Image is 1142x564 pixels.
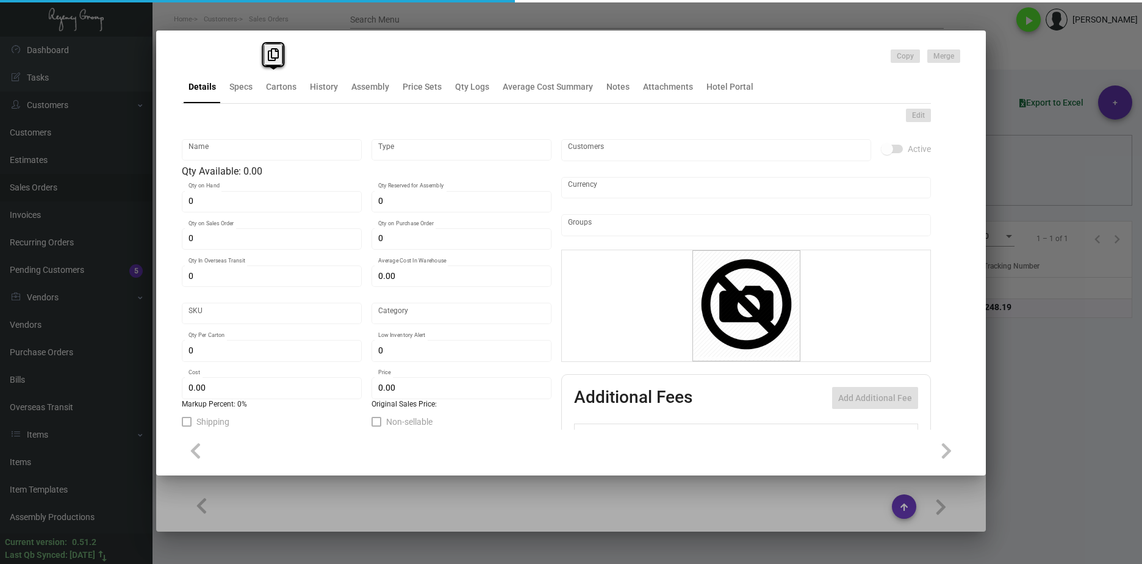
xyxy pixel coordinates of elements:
div: Details [189,81,216,93]
div: Current version: [5,536,67,549]
input: Add new.. [568,220,925,230]
input: Add new.. [568,145,865,155]
div: Specs [229,81,253,93]
th: Price [799,424,849,446]
i: Copy [268,48,279,61]
div: Last Qb Synced: [DATE] [5,549,95,562]
div: Qty Logs [455,81,489,93]
div: Qty Available: 0.00 [182,164,551,179]
th: Cost [748,424,798,446]
th: Type [611,424,748,446]
div: Notes [606,81,630,93]
span: Merge [933,51,954,62]
div: History [310,81,338,93]
div: Hotel Portal [706,81,753,93]
div: Price Sets [403,81,442,93]
h2: Additional Fees [574,387,692,409]
span: Non-sellable [386,414,433,429]
th: Active [575,424,612,446]
span: Shipping [196,414,229,429]
div: Assembly [351,81,389,93]
button: Merge [927,49,960,63]
th: Price type [849,424,903,446]
div: Cartons [266,81,296,93]
button: Add Additional Fee [832,387,918,409]
div: Attachments [643,81,693,93]
button: Copy [891,49,920,63]
span: Edit [912,110,925,121]
span: Copy [897,51,914,62]
span: Active [908,142,931,156]
span: Add Additional Fee [838,393,912,403]
div: Average Cost Summary [503,81,593,93]
button: Edit [906,109,931,122]
div: 0.51.2 [72,536,96,549]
